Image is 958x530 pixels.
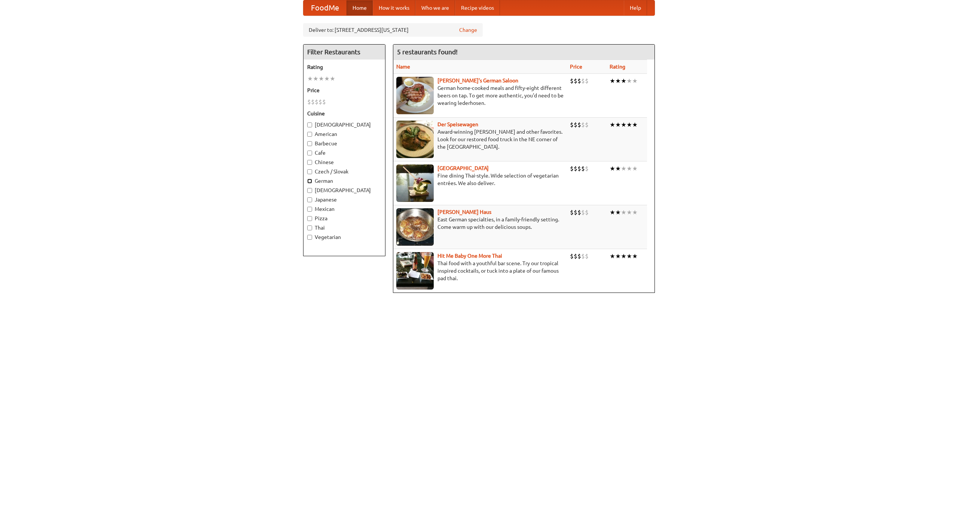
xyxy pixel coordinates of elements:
li: ★ [324,75,330,83]
li: ★ [632,121,638,129]
li: $ [574,77,577,85]
li: ★ [615,208,621,216]
li: ★ [610,121,615,129]
label: Pizza [307,215,381,222]
p: Fine dining Thai-style. Wide selection of vegetarian entrées. We also deliver. [396,172,564,187]
li: $ [577,164,581,173]
a: How it works [373,0,415,15]
input: Barbecue [307,141,312,146]
p: East German specialties, in a family-friendly setting. Come warm up with our delicious soups. [396,216,564,231]
a: FoodMe [303,0,347,15]
li: ★ [632,208,638,216]
a: [PERSON_NAME] Haus [437,209,491,215]
input: Vegetarian [307,235,312,240]
li: $ [581,121,585,129]
li: $ [581,77,585,85]
li: ★ [621,208,626,216]
label: Cafe [307,149,381,157]
li: $ [585,252,589,260]
p: Thai food with a youthful bar scene. Try our tropical inspired cocktails, or tuck into a plate of... [396,260,564,282]
li: $ [570,252,574,260]
label: [DEMOGRAPHIC_DATA] [307,187,381,194]
li: ★ [632,77,638,85]
li: $ [581,164,585,173]
label: Mexican [307,205,381,213]
li: ★ [632,164,638,173]
li: ★ [313,75,318,83]
li: $ [570,121,574,129]
li: $ [574,164,577,173]
div: Deliver to: [STREET_ADDRESS][US_STATE] [303,23,483,37]
input: Mexican [307,207,312,212]
input: [DEMOGRAPHIC_DATA] [307,188,312,193]
b: Der Speisewagen [437,121,478,127]
h5: Cuisine [307,110,381,117]
label: [DEMOGRAPHIC_DATA] [307,121,381,128]
input: American [307,132,312,137]
li: $ [577,208,581,216]
li: $ [570,164,574,173]
li: $ [574,121,577,129]
a: Home [347,0,373,15]
li: $ [585,77,589,85]
li: ★ [610,252,615,260]
p: German home-cooked meals and fifty-eight different beers on tap. To get more authentic, you'd nee... [396,84,564,107]
li: $ [585,121,589,129]
input: Chinese [307,160,312,165]
label: Thai [307,224,381,231]
label: German [307,177,381,185]
li: ★ [626,77,632,85]
img: speisewagen.jpg [396,121,434,158]
label: American [307,130,381,138]
a: Who we are [415,0,455,15]
li: $ [577,121,581,129]
input: Japanese [307,197,312,202]
input: Pizza [307,216,312,221]
a: Hit Me Baby One More Thai [437,253,502,259]
li: ★ [626,121,632,129]
li: $ [574,252,577,260]
label: Czech / Slovak [307,168,381,175]
li: ★ [610,164,615,173]
p: Award-winning [PERSON_NAME] and other favorites. Look for our restored food truck in the NE corne... [396,128,564,151]
img: esthers.jpg [396,77,434,114]
li: $ [570,208,574,216]
a: Name [396,64,410,70]
li: ★ [621,77,626,85]
li: $ [570,77,574,85]
a: Change [459,26,477,34]
li: $ [574,208,577,216]
li: ★ [610,208,615,216]
img: kohlhaus.jpg [396,208,434,246]
li: ★ [615,121,621,129]
li: $ [577,77,581,85]
li: ★ [621,121,626,129]
a: Rating [610,64,625,70]
a: Help [624,0,647,15]
li: $ [318,98,322,106]
label: Vegetarian [307,233,381,241]
li: ★ [615,164,621,173]
a: [GEOGRAPHIC_DATA] [437,165,489,171]
li: ★ [626,252,632,260]
a: [PERSON_NAME]'s German Saloon [437,78,518,84]
li: $ [581,208,585,216]
li: ★ [610,77,615,85]
input: German [307,179,312,184]
li: $ [577,252,581,260]
label: Japanese [307,196,381,203]
input: Thai [307,225,312,230]
input: Czech / Slovak [307,169,312,174]
li: $ [311,98,315,106]
input: [DEMOGRAPHIC_DATA] [307,122,312,127]
li: ★ [615,252,621,260]
h5: Price [307,87,381,94]
li: $ [322,98,326,106]
li: ★ [632,252,638,260]
li: $ [307,98,311,106]
img: babythai.jpg [396,252,434,290]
